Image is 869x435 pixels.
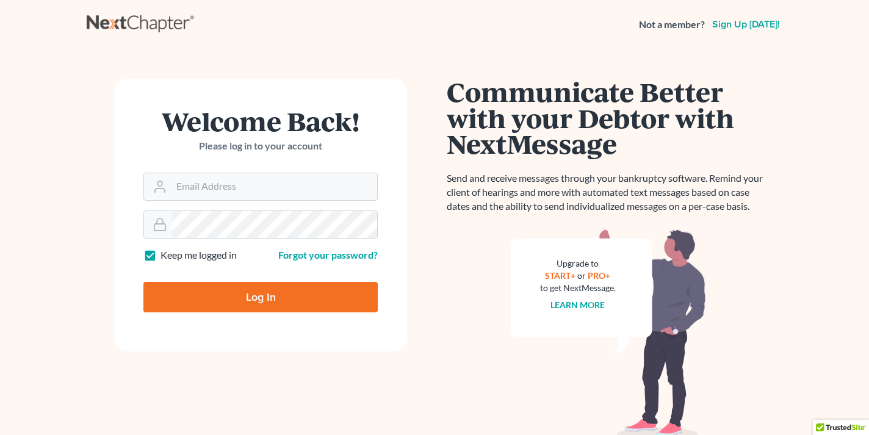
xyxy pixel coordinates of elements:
[551,300,605,310] a: Learn more
[540,257,616,270] div: Upgrade to
[447,79,770,157] h1: Communicate Better with your Debtor with NextMessage
[578,270,586,281] span: or
[160,248,237,262] label: Keep me logged in
[540,282,616,294] div: to get NextMessage.
[278,249,378,261] a: Forgot your password?
[588,270,611,281] a: PRO+
[546,270,576,281] a: START+
[447,171,770,214] p: Send and receive messages through your bankruptcy software. Remind your client of hearings and mo...
[143,282,378,312] input: Log In
[710,20,782,29] a: Sign up [DATE]!
[171,173,377,200] input: Email Address
[143,139,378,153] p: Please log in to your account
[143,108,378,134] h1: Welcome Back!
[639,18,705,32] strong: Not a member?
